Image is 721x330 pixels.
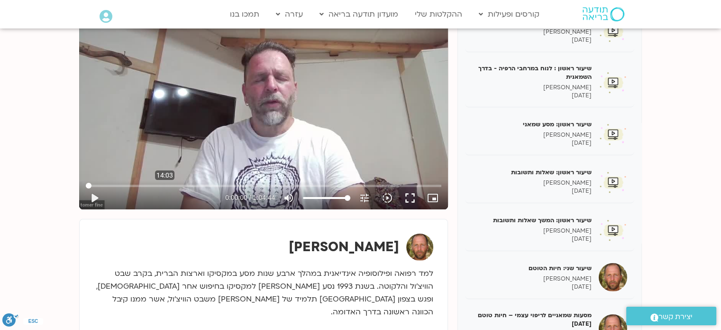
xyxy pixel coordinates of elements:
[315,5,403,23] a: מועדון תודעה בריאה
[225,5,264,23] a: תמכו בנו
[474,5,544,23] a: קורסים ופעילות
[472,187,592,195] p: [DATE]
[472,28,592,36] p: [PERSON_NAME]
[472,179,592,187] p: [PERSON_NAME]
[599,263,627,292] img: שיעור שני: חיות הטוטם
[599,16,627,45] img: שיעור ראשון : פתיחה
[472,120,592,129] h5: שיעור ראשון: מסע שמאני
[599,215,627,244] img: שיעור ראשון: המשך שאלות ותשובות
[472,36,592,44] p: [DATE]
[472,84,592,92] p: [PERSON_NAME]
[472,227,592,235] p: [PERSON_NAME]
[472,168,592,177] h5: שיעור ראשון: שאלות ותשובות
[94,267,433,319] p: למד רפואה ופילוסופיה אינדיאנית במהלך ארבע שנות מסע במקסיקו וארצות הברית, בקרב שבט הוויצ’ול והלקוט...
[472,92,592,100] p: [DATE]
[472,283,592,291] p: [DATE]
[472,131,592,139] p: [PERSON_NAME]
[472,264,592,273] h5: שיעור שני: חיות הטוטם
[410,5,467,23] a: ההקלטות שלי
[472,216,592,225] h5: שיעור ראשון: המשך שאלות ותשובות
[472,235,592,243] p: [DATE]
[289,238,399,256] strong: [PERSON_NAME]
[406,234,433,261] img: תומר פיין
[472,275,592,283] p: [PERSON_NAME]
[583,7,624,21] img: תודעה בריאה
[658,311,693,323] span: יצירת קשר
[472,311,592,328] h5: מסעות שמאניים לריפוי עצמי – חיות טוטם [DATE]
[472,139,592,147] p: [DATE]
[472,64,592,81] h5: שיעור ראשון : לנוח במרחבי הרפיה - בדרך השמאנית
[599,67,627,96] img: שיעור ראשון : לנוח במרחבי הרפיה - בדרך השמאנית
[599,119,627,148] img: שיעור ראשון: מסע שמאני
[271,5,308,23] a: עזרה
[626,307,716,325] a: יצירת קשר
[599,167,627,196] img: שיעור ראשון: שאלות ותשובות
